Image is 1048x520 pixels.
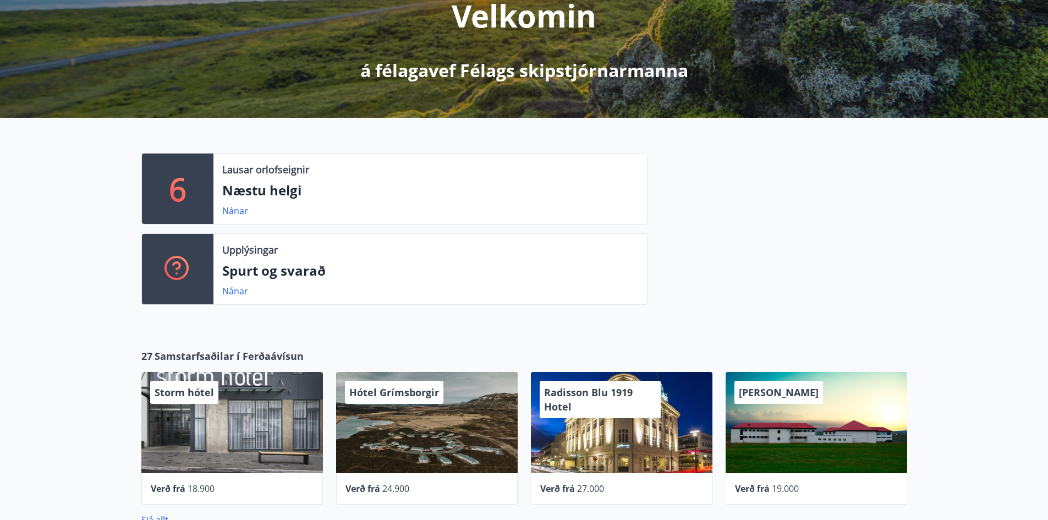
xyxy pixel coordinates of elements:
[345,483,380,495] span: Verð frá
[222,285,248,297] a: Nánar
[735,483,770,495] span: Verð frá
[577,483,604,495] span: 27.000
[169,168,186,210] p: 6
[222,205,248,217] a: Nánar
[382,483,409,495] span: 24.900
[360,58,688,83] p: á félagavef Félags skipstjórnarmanna
[540,483,575,495] span: Verð frá
[544,386,633,413] span: Radisson Blu 1919 Hotel
[151,483,185,495] span: Verð frá
[222,181,638,200] p: Næstu helgi
[222,243,278,257] p: Upplýsingar
[772,483,799,495] span: 19.000
[141,349,152,363] span: 27
[349,386,439,399] span: Hótel Grímsborgir
[188,483,215,495] span: 18.900
[222,261,638,280] p: Spurt og svarað
[155,349,304,363] span: Samstarfsaðilar í Ferðaávísun
[222,162,309,177] p: Lausar orlofseignir
[739,386,819,399] span: [PERSON_NAME]
[155,386,214,399] span: Storm hótel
